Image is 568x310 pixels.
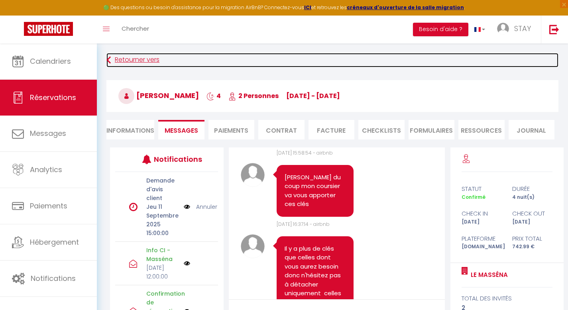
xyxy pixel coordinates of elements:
[122,24,149,33] span: Chercher
[30,92,76,102] span: Réservations
[208,120,255,139] li: Paiements
[31,273,76,283] span: Notifications
[507,184,558,194] div: durée
[468,270,508,280] a: Le Masséna
[277,221,330,228] span: [DATE] 16:37:14 - airbnb
[24,22,73,36] img: Super Booking
[206,91,221,100] span: 4
[118,90,199,100] span: [PERSON_NAME]
[241,163,265,187] img: avatar.png
[507,234,558,243] div: Prix total
[456,209,507,218] div: check in
[286,91,340,100] span: [DATE] - [DATE]
[347,4,464,11] a: créneaux d'ouverture de la salle migration
[30,128,66,138] span: Messages
[106,120,154,139] li: Informations
[413,23,468,36] button: Besoin d'aide ?
[507,243,558,251] div: 742.99 €
[285,173,346,209] pre: [PERSON_NAME] du coup mon coursier va vous apporter ces clés
[358,120,405,139] li: CHECKLISTS
[514,24,531,33] span: STAY
[409,120,455,139] li: FORMULAIRES
[491,16,541,43] a: ... STAY
[241,234,265,258] img: avatar.png
[30,56,71,66] span: Calendriers
[277,149,333,156] span: [DATE] 15:58:54 - airbnb
[534,274,562,304] iframe: Chat
[146,202,179,237] p: Jeu 11 Septembre 2025 15:00:00
[456,184,507,194] div: statut
[462,294,552,303] div: total des invités
[146,263,179,281] p: [DATE] 12:00:00
[509,120,555,139] li: Journal
[228,91,279,100] span: 2 Personnes
[116,16,155,43] a: Chercher
[309,120,355,139] li: Facture
[507,194,558,201] div: 4 nuit(s)
[30,201,67,211] span: Paiements
[6,3,30,27] button: Ouvrir le widget de chat LiveChat
[165,126,198,135] span: Messages
[146,176,179,202] p: Demande d'avis client
[462,194,485,200] span: Confirmé
[154,150,197,168] h3: Notifications
[456,234,507,243] div: Plateforme
[507,209,558,218] div: check out
[456,243,507,251] div: [DOMAIN_NAME]
[456,218,507,226] div: [DATE]
[497,23,509,35] img: ...
[106,53,558,67] a: Retourner vers
[146,246,179,263] p: Info CI - Masséna
[196,202,217,211] a: Annuler
[184,260,190,267] img: NO IMAGE
[184,202,190,211] img: NO IMAGE
[30,165,62,175] span: Analytics
[30,237,79,247] span: Hébergement
[258,120,305,139] li: Contrat
[458,120,505,139] li: Ressources
[507,218,558,226] div: [DATE]
[549,24,559,34] img: logout
[304,4,311,11] a: ICI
